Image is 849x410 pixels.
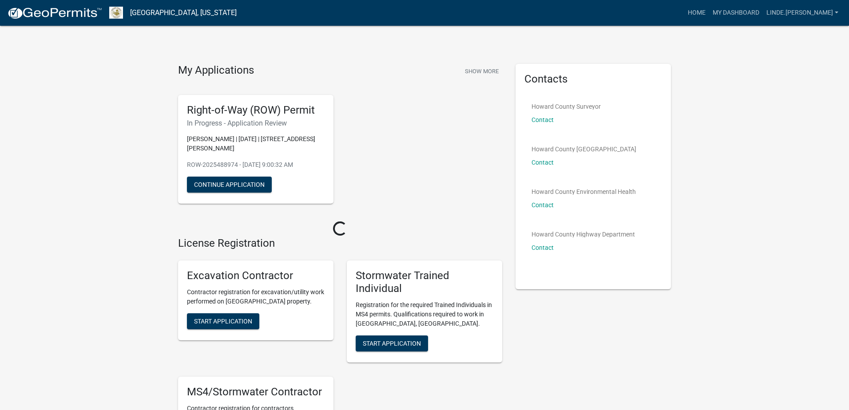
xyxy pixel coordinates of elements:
a: Contact [532,159,554,166]
a: linde.[PERSON_NAME] [763,4,842,21]
p: Howard County Highway Department [532,231,635,237]
a: Contact [532,244,554,251]
h5: MS4/Stormwater Contractor [187,386,325,398]
h5: Right-of-Way (ROW) Permit [187,104,325,117]
span: Start Application [194,318,252,325]
h5: Stormwater Trained Individual [356,269,493,295]
h4: License Registration [178,237,502,250]
button: Start Application [187,313,259,329]
p: Howard County [GEOGRAPHIC_DATA] [532,146,636,152]
p: Howard County Surveyor [532,103,601,110]
p: Registration for the required Trained Individuals in MS4 permits. Qualifications required to work... [356,300,493,328]
p: ROW-2025488974 - [DATE] 9:00:32 AM [187,160,325,170]
a: [GEOGRAPHIC_DATA], [US_STATE] [130,5,237,20]
h5: Contacts [524,73,662,86]
a: My Dashboard [709,4,763,21]
h6: In Progress - Application Review [187,119,325,127]
a: Contact [532,201,554,209]
p: Howard County Environmental Health [532,189,636,195]
p: Contractor registration for excavation/utility work performed on [GEOGRAPHIC_DATA] property. [187,288,325,306]
span: Start Application [363,339,421,347]
a: Contact [532,116,554,123]
h4: My Applications [178,64,254,77]
h5: Excavation Contractor [187,269,325,282]
img: Howard County, Indiana [109,7,123,19]
a: Home [684,4,709,21]
button: Continue Application [187,177,272,193]
p: [PERSON_NAME] | [DATE] | [STREET_ADDRESS][PERSON_NAME] [187,134,325,153]
button: Start Application [356,335,428,351]
button: Show More [461,64,502,79]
